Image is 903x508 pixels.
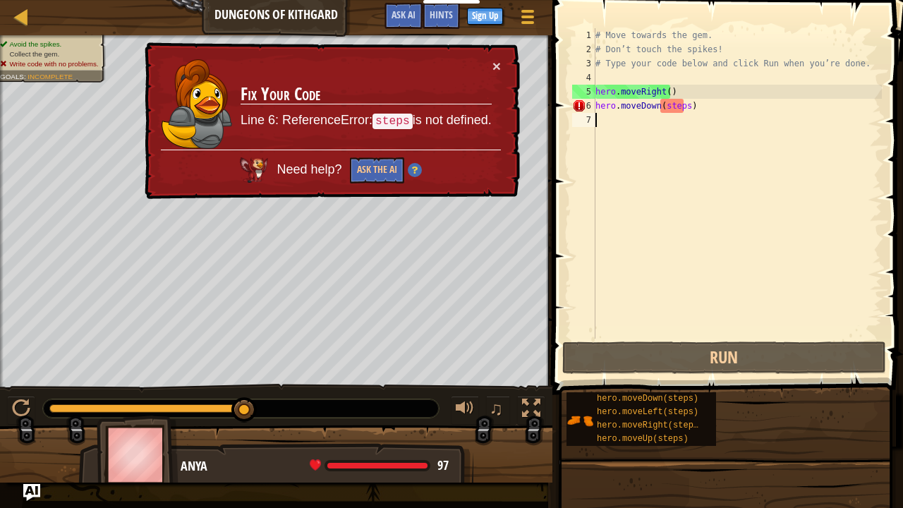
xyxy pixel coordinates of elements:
span: Incomplete [28,73,73,80]
span: Need help? [277,162,345,176]
span: 97 [437,456,449,474]
button: Ask AI [384,3,423,29]
button: Adjust volume [451,396,479,425]
button: Ask the AI [350,157,404,183]
div: 3 [572,56,595,71]
img: portrait.png [566,407,593,434]
code: steps [372,114,413,129]
span: Avoid the spikes. [9,40,61,48]
div: 6 [572,99,595,113]
button: Ask AI [23,484,40,501]
button: Ctrl + P: Play [7,396,35,425]
div: health: 96.8 / 96.8 [310,459,449,472]
img: Hint [408,163,422,177]
span: ♫ [489,398,503,419]
button: ♫ [486,396,510,425]
h3: Fix Your Code [241,85,492,104]
img: AI [240,157,268,183]
p: Line 6: ReferenceError: is not defined. [241,111,492,130]
button: Show game menu [510,3,545,36]
span: Hints [430,8,453,21]
button: Toggle fullscreen [517,396,545,425]
span: Collect the gem. [9,50,59,58]
div: 4 [572,71,595,85]
img: thang_avatar_frame.png [97,416,178,494]
div: Anya [181,457,459,476]
span: hero.moveLeft(steps) [597,407,698,417]
img: duck_anya2.png [162,59,232,149]
div: 5 [572,85,595,99]
span: Write code with no problems. [9,60,98,68]
button: × [492,59,501,73]
span: Ask AI [392,8,416,21]
div: 1 [572,28,595,42]
span: hero.moveUp(steps) [597,434,689,444]
span: hero.moveRight(steps) [597,421,703,430]
button: Run [562,341,886,374]
div: 7 [572,113,595,127]
span: : [24,73,28,80]
button: Sign Up [467,8,503,25]
div: 2 [572,42,595,56]
span: hero.moveDown(steps) [597,394,698,404]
